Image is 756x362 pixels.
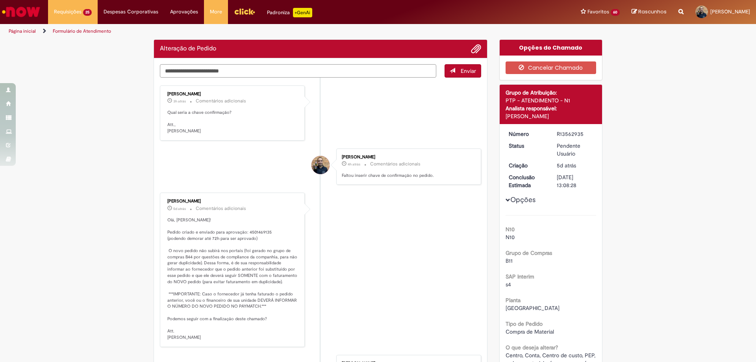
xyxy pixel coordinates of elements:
span: Despesas Corporativas [104,8,158,16]
b: Grupo de Compras [506,249,552,256]
span: 4h atrás [348,162,360,167]
span: [GEOGRAPHIC_DATA] [506,304,560,312]
div: [DATE] 13:08:28 [557,173,593,189]
span: Enviar [461,67,476,74]
span: 60 [611,9,620,16]
small: Comentários adicionais [196,98,246,104]
div: [PERSON_NAME] [342,155,473,160]
div: Grupo de Atribuição: [506,89,597,97]
h2: Alteração de Pedido Histórico de tíquete [160,45,216,52]
a: Formulário de Atendimento [53,28,111,34]
span: B11 [506,257,513,264]
div: PTP - ATENDIMENTO - N1 [506,97,597,104]
dt: Conclusão Estimada [503,173,551,189]
div: Padroniza [267,8,312,17]
span: Favoritos [587,8,609,16]
div: Pendente Usuário [557,142,593,158]
b: SAP Interim [506,273,534,280]
div: Leonardo Da Costa Rodrigues [311,156,330,174]
button: Cancelar Chamado [506,61,597,74]
span: Rascunhos [638,8,667,15]
button: Adicionar anexos [471,44,481,54]
img: ServiceNow [1,4,41,20]
span: Aprovações [170,8,198,16]
p: Faltou inserir chave de confirmação no pedido. [342,173,473,179]
small: Comentários adicionais [196,205,246,212]
time: 24/09/2025 13:03:47 [557,162,576,169]
small: Comentários adicionais [370,161,421,167]
div: [PERSON_NAME] [167,199,298,204]
button: Enviar [445,64,481,78]
b: O que deseja alterar? [506,344,558,351]
span: More [210,8,222,16]
span: 25 [83,9,92,16]
a: Página inicial [9,28,36,34]
time: 29/09/2025 08:58:50 [348,162,360,167]
span: 5d atrás [173,206,186,211]
p: Olá, [PERSON_NAME]! Pedido criado e enviado para aprovação: 4501469135 (podendo demorar até 72h p... [167,217,298,341]
img: click_logo_yellow_360x200.png [234,6,255,17]
dt: Número [503,130,551,138]
ul: Trilhas de página [6,24,498,39]
b: Tipo de Pedido [506,320,543,327]
dt: Criação [503,162,551,169]
b: N10 [506,226,515,233]
b: Planta [506,297,521,304]
span: N10 [506,234,515,241]
time: 24/09/2025 13:55:22 [173,206,186,211]
div: [PERSON_NAME] [506,112,597,120]
p: +GenAi [293,8,312,17]
div: [PERSON_NAME] [167,92,298,97]
div: 24/09/2025 13:03:47 [557,162,593,169]
span: s4 [506,281,511,288]
div: R13562935 [557,130,593,138]
time: 29/09/2025 09:38:19 [173,99,186,104]
div: Analista responsável: [506,104,597,112]
span: Requisições [54,8,82,16]
textarea: Digite sua mensagem aqui... [160,64,436,78]
a: Rascunhos [632,8,667,16]
p: Qual seria a chave confirmação? Att., [PERSON_NAME] [167,110,298,134]
span: 5d atrás [557,162,576,169]
div: Opções do Chamado [500,40,602,56]
span: 3h atrás [173,99,186,104]
span: [PERSON_NAME] [710,8,750,15]
dt: Status [503,142,551,150]
span: Compra de Material [506,328,554,335]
